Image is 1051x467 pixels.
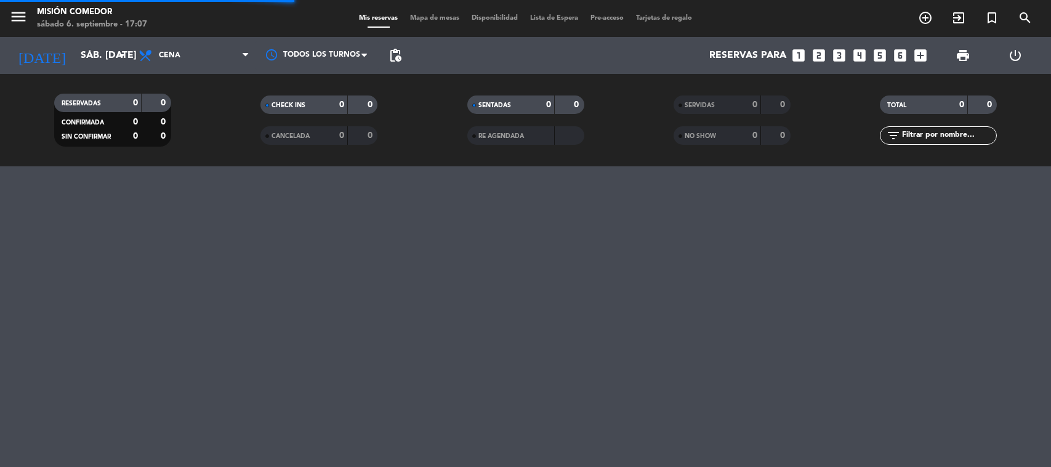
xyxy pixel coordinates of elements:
[115,48,129,63] i: arrow_drop_down
[584,15,630,22] span: Pre-acceso
[388,48,403,63] span: pending_actions
[9,42,74,69] i: [DATE]
[685,133,716,139] span: NO SHOW
[478,102,511,108] span: SENTADAS
[478,133,524,139] span: RE AGENDADA
[272,102,305,108] span: CHECK INS
[956,48,970,63] span: print
[62,134,111,140] span: SIN CONFIRMAR
[791,47,807,63] i: looks_one
[912,47,928,63] i: add_box
[353,15,404,22] span: Mis reservas
[161,118,168,126] strong: 0
[901,129,996,142] input: Filtrar por nombre...
[887,102,906,108] span: TOTAL
[37,18,147,31] div: sábado 6. septiembre - 17:07
[161,99,168,107] strong: 0
[133,132,138,140] strong: 0
[37,6,147,18] div: Misión Comedor
[630,15,698,22] span: Tarjetas de regalo
[339,100,344,109] strong: 0
[404,15,465,22] span: Mapa de mesas
[951,10,966,25] i: exit_to_app
[780,131,787,140] strong: 0
[831,47,847,63] i: looks_3
[546,100,551,109] strong: 0
[161,132,168,140] strong: 0
[133,118,138,126] strong: 0
[752,100,757,109] strong: 0
[133,99,138,107] strong: 0
[62,120,104,126] span: CONFIRMADA
[159,51,180,60] span: Cena
[465,15,524,22] span: Disponibilidad
[685,102,715,108] span: SERVIDAS
[989,37,1042,74] div: LOG OUT
[780,100,787,109] strong: 0
[272,133,310,139] span: CANCELADA
[524,15,584,22] span: Lista de Espera
[368,131,375,140] strong: 0
[368,100,375,109] strong: 0
[709,50,786,62] span: Reservas para
[9,7,28,30] button: menu
[752,131,757,140] strong: 0
[574,100,581,109] strong: 0
[1008,48,1023,63] i: power_settings_new
[811,47,827,63] i: looks_two
[987,100,994,109] strong: 0
[918,10,933,25] i: add_circle_outline
[892,47,908,63] i: looks_6
[339,131,344,140] strong: 0
[985,10,999,25] i: turned_in_not
[886,128,901,143] i: filter_list
[959,100,964,109] strong: 0
[852,47,868,63] i: looks_4
[872,47,888,63] i: looks_5
[9,7,28,26] i: menu
[1018,10,1033,25] i: search
[62,100,101,107] span: RESERVADAS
